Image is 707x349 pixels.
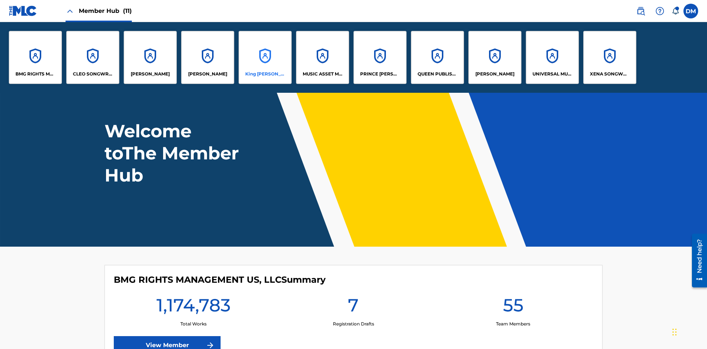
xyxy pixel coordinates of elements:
h1: 55 [503,294,524,321]
iframe: Resource Center [686,231,707,291]
span: (11) [123,7,132,14]
p: XENA SONGWRITER [590,71,630,77]
img: MLC Logo [9,6,37,16]
div: User Menu [683,4,698,18]
a: Accounts[PERSON_NAME] [468,31,521,84]
iframe: Chat Widget [670,314,707,349]
a: AccountsQUEEN PUBLISHA [411,31,464,84]
span: Member Hub [79,7,132,15]
a: AccountsUNIVERSAL MUSIC PUB GROUP [526,31,579,84]
a: AccountsXENA SONGWRITER [583,31,636,84]
p: RONALD MCTESTERSON [475,71,514,77]
div: Notifications [672,7,679,15]
img: search [636,7,645,15]
p: Team Members [496,321,530,327]
div: Help [653,4,667,18]
a: AccountsKing [PERSON_NAME] [239,31,292,84]
p: MUSIC ASSET MANAGEMENT (MAM) [303,71,343,77]
a: Accounts[PERSON_NAME] [124,31,177,84]
p: Total Works [180,321,207,327]
a: Accounts[PERSON_NAME] [181,31,234,84]
p: BMG RIGHTS MANAGEMENT US, LLC [15,71,56,77]
h1: Welcome to The Member Hub [105,120,242,186]
img: help [655,7,664,15]
a: AccountsBMG RIGHTS MANAGEMENT US, LLC [9,31,62,84]
h4: BMG RIGHTS MANAGEMENT US, LLC [114,274,326,285]
img: Close [66,7,74,15]
a: AccountsMUSIC ASSET MANAGEMENT (MAM) [296,31,349,84]
h1: 1,174,783 [156,294,231,321]
h1: 7 [348,294,359,321]
p: PRINCE MCTESTERSON [360,71,400,77]
p: UNIVERSAL MUSIC PUB GROUP [532,71,573,77]
p: QUEEN PUBLISHA [418,71,458,77]
p: King McTesterson [245,71,285,77]
p: ELVIS COSTELLO [131,71,170,77]
a: AccountsPRINCE [PERSON_NAME] [353,31,407,84]
p: CLEO SONGWRITER [73,71,113,77]
p: Registration Drafts [333,321,374,327]
a: AccountsCLEO SONGWRITER [66,31,119,84]
p: EYAMA MCSINGER [188,71,227,77]
a: Public Search [633,4,648,18]
div: Drag [672,321,677,343]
